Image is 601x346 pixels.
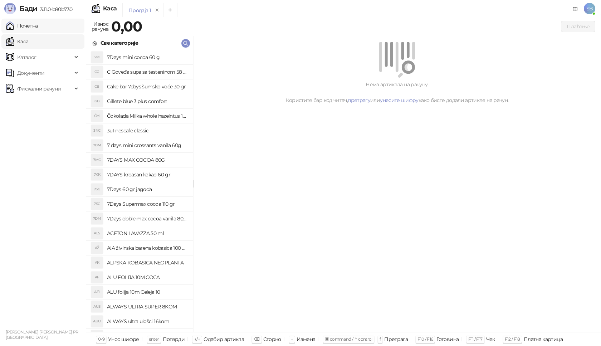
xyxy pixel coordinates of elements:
[107,213,187,224] h4: 7Days doble max cocoa vanila 80 gr
[107,198,187,210] h4: 7Days Supermax cocoa 110 gr
[297,335,315,344] div: Измена
[163,3,177,17] button: Add tab
[152,7,162,13] button: remove
[91,52,103,63] div: 7M
[194,336,200,342] span: ↑/↓
[107,330,187,342] h4: AMSTEL 0,5 LIMENKA
[107,184,187,195] h4: 7Days 60 gr jagoda
[91,169,103,180] div: 7KK
[91,316,103,327] div: AUU
[91,301,103,312] div: AUS
[107,286,187,298] h4: ALU folija 10m Celeja 10
[91,125,103,136] div: 3NC
[417,336,433,342] span: F10 / F16
[107,257,187,268] h4: ALPSKA KOBASICA NEOPLANTA
[91,184,103,195] div: 76G
[202,81,592,104] div: Нема артикала на рачуну. Користите бар код читач, или како бисте додали артикле на рачун.
[505,336,520,342] span: F12 / F18
[86,50,193,332] div: grid
[348,97,370,103] a: претрагу
[380,97,419,103] a: унесите шифру
[524,335,563,344] div: Платна картица
[91,154,103,166] div: 7MC
[91,110,103,122] div: ČM
[128,6,151,14] div: Продаја 1
[107,66,187,78] h4: C Goveđa supa sa testeninom 58 grama
[6,330,78,340] small: [PERSON_NAME] [PERSON_NAME] PR [GEOGRAPHIC_DATA]
[570,3,581,14] a: Документација
[291,336,293,342] span: +
[163,335,185,344] div: Потврди
[107,96,187,107] h4: Gillete blue 3 plus comfort
[111,18,142,35] strong: 0,00
[91,272,103,283] div: AF
[107,110,187,122] h4: Čokolada Milka whole hazelntus 100 gr
[436,335,459,344] div: Готовина
[91,330,103,342] div: A0L
[107,125,187,136] h4: 3u1 nescafe classic
[204,335,244,344] div: Одабир артикла
[98,336,104,342] span: 0-9
[17,50,36,64] span: Каталог
[107,169,187,180] h4: 7DAYS kroasan kakao 60 gr
[19,4,37,13] span: Бади
[91,213,103,224] div: 7DM
[108,335,139,344] div: Унос шифре
[107,316,187,327] h4: ALWAYS ultra ulošci 16kom
[17,66,44,80] span: Документи
[4,3,16,14] img: Logo
[37,6,72,13] span: 3.11.0-b80b730
[17,82,61,96] span: Фискални рачуни
[91,140,103,151] div: 7DM
[6,34,28,49] a: Каса
[107,272,187,283] h4: ALU FOLIJA 10M COCA
[254,336,259,342] span: ⌫
[107,228,187,239] h4: ACETON LAVAZZA 50 ml
[103,6,117,11] div: Каса
[101,39,138,47] div: Све категорије
[90,19,110,34] div: Износ рачуна
[468,336,482,342] span: F11 / F17
[380,336,381,342] span: f
[107,242,187,254] h4: AIA živinska barena kobasica 100 gr
[107,154,187,166] h4: 7DAYS MAX COCOA 80G
[325,336,372,342] span: ⌘ command / ⌃ control
[561,21,595,32] button: Плаћање
[91,257,103,268] div: AK
[149,336,159,342] span: enter
[91,81,103,92] div: CB
[107,52,187,63] h4: 7Days mini cocoa 60 g
[384,335,408,344] div: Претрага
[584,3,595,14] span: SB
[91,96,103,107] div: GB
[91,66,103,78] div: CG
[486,335,495,344] div: Чек
[107,81,187,92] h4: Cake bar 7days šumsko voće 30 gr
[91,198,103,210] div: 7SC
[91,228,103,239] div: AL5
[6,19,38,33] a: Почетна
[263,335,281,344] div: Сторно
[91,242,103,254] div: AŽ
[107,140,187,151] h4: 7 days mini crossants vanila 60g
[91,286,103,298] div: AF1
[107,301,187,312] h4: ALWAYS ULTRA SUPER 8KOM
